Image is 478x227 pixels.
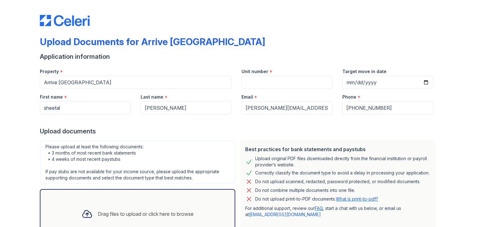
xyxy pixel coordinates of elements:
div: Upload documents [40,127,438,136]
label: Last name [141,94,163,100]
a: What is print-to-pdf? [336,196,378,202]
label: Unit number [241,68,268,75]
p: Do not upload print-to-PDF documents. [255,196,378,202]
div: Do not upload scanned, redacted, password protected, or modified documents. [255,178,420,185]
div: Drag files to upload or click here to browse [98,210,194,218]
div: Application information [40,52,438,61]
label: Phone [342,94,356,100]
div: Upload Documents for Arrive [GEOGRAPHIC_DATA] [40,36,265,47]
div: Best practices for bank statements and paystubs [245,146,431,153]
label: Property [40,68,59,75]
p: For additional support, review our , start a chat with us below, or email us at [245,205,431,218]
label: Target move in date [342,68,387,75]
a: FAQ [315,206,323,211]
label: Email [241,94,253,100]
div: Correctly classify the document type to avoid a delay in processing your application. [255,169,429,177]
div: Upload original PDF files downloaded directly from the financial institution or payroll provider’... [255,155,431,168]
img: CE_Logo_Blue-a8612792a0a2168367f1c8372b55b34899dd931a85d93a1a3d3e32e68fde9ad4.png [40,15,90,26]
div: Do not combine multiple documents into one file. [255,187,355,194]
div: Please upload at least the following documents: • 3 months of most recent bank statements • 4 wee... [40,141,235,184]
a: [EMAIL_ADDRESS][DOMAIN_NAME] [249,212,321,217]
label: First name [40,94,63,100]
